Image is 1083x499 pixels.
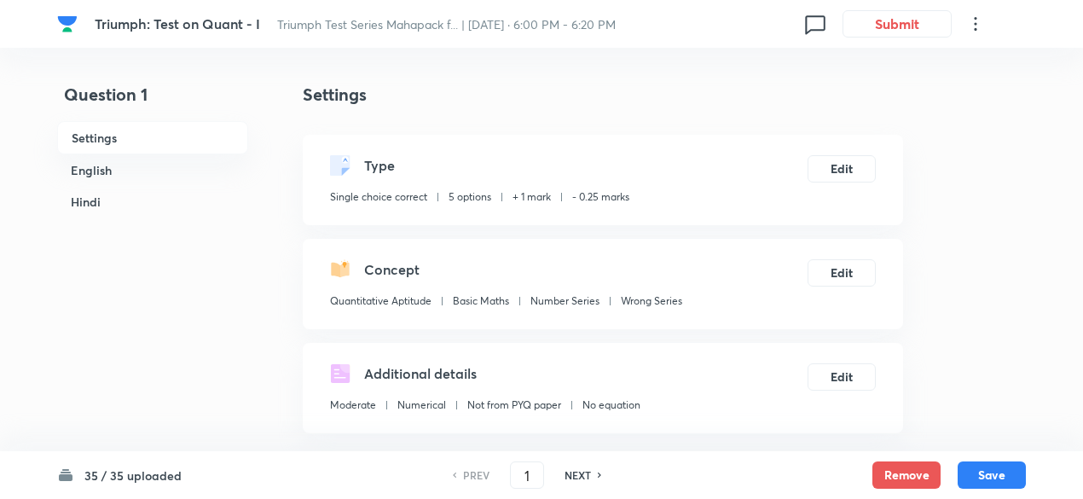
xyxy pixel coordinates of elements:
[330,363,350,384] img: questionDetails.svg
[449,189,491,205] p: 5 options
[84,467,182,484] h6: 35 / 35 uploaded
[57,154,248,186] h6: English
[330,155,350,176] img: questionType.svg
[808,363,876,391] button: Edit
[330,293,431,309] p: Quantitative Aptitude
[364,259,420,280] h5: Concept
[397,397,446,413] p: Numerical
[463,467,489,483] h6: PREV
[572,189,629,205] p: - 0.25 marks
[57,186,248,218] h6: Hindi
[530,293,599,309] p: Number Series
[330,189,427,205] p: Single choice correct
[582,397,640,413] p: No equation
[277,16,616,32] span: Triumph Test Series Mahapack f... | [DATE] · 6:00 PM - 6:20 PM
[364,363,477,384] h5: Additional details
[843,10,952,38] button: Submit
[330,397,376,413] p: Moderate
[57,121,248,154] h6: Settings
[95,15,260,32] span: Triumph: Test on Quant - I
[872,461,941,489] button: Remove
[513,189,551,205] p: + 1 mark
[958,461,1026,489] button: Save
[303,82,903,107] h4: Settings
[57,14,81,34] a: Company Logo
[364,155,395,176] h5: Type
[453,293,509,309] p: Basic Maths
[330,259,350,280] img: questionConcept.svg
[621,293,682,309] p: Wrong Series
[808,155,876,183] button: Edit
[467,397,561,413] p: Not from PYQ paper
[57,14,78,34] img: Company Logo
[565,467,591,483] h6: NEXT
[808,259,876,287] button: Edit
[57,82,248,121] h4: Question 1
